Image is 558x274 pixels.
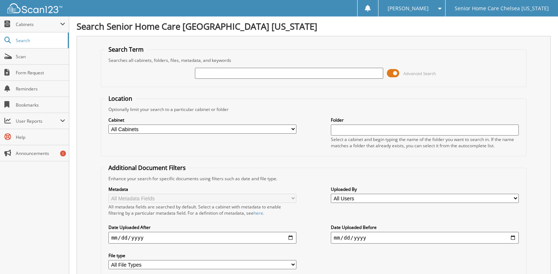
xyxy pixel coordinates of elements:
[331,136,519,149] div: Select a cabinet and begin typing the name of the folder you want to search in. If the name match...
[108,252,296,259] label: File type
[16,150,65,156] span: Announcements
[331,117,519,123] label: Folder
[105,57,523,63] div: Searches all cabinets, folders, files, metadata, and keywords
[16,70,65,76] span: Form Request
[16,102,65,108] span: Bookmarks
[105,164,189,172] legend: Additional Document Filters
[16,21,60,27] span: Cabinets
[77,20,551,32] h1: Search Senior Home Care [GEOGRAPHIC_DATA] [US_STATE]
[331,232,519,244] input: end
[108,117,296,123] label: Cabinet
[16,134,65,140] span: Help
[108,224,296,230] label: Date Uploaded After
[455,6,549,11] span: Senior Home Care Chelsea [US_STATE]
[331,224,519,230] label: Date Uploaded Before
[60,151,66,156] div: 1
[16,118,60,124] span: User Reports
[108,232,296,244] input: start
[108,186,296,192] label: Metadata
[105,95,136,103] legend: Location
[16,37,64,44] span: Search
[105,45,147,53] legend: Search Term
[403,71,436,76] span: Advanced Search
[16,53,65,60] span: Scan
[16,86,65,92] span: Reminders
[331,186,519,192] label: Uploaded By
[105,175,523,182] div: Enhance your search for specific documents using filters such as date and file type.
[108,204,296,216] div: All metadata fields are searched by default. Select a cabinet with metadata to enable filtering b...
[105,106,523,112] div: Optionally limit your search to a particular cabinet or folder
[7,3,62,13] img: scan123-logo-white.svg
[254,210,263,216] a: here
[388,6,429,11] span: [PERSON_NAME]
